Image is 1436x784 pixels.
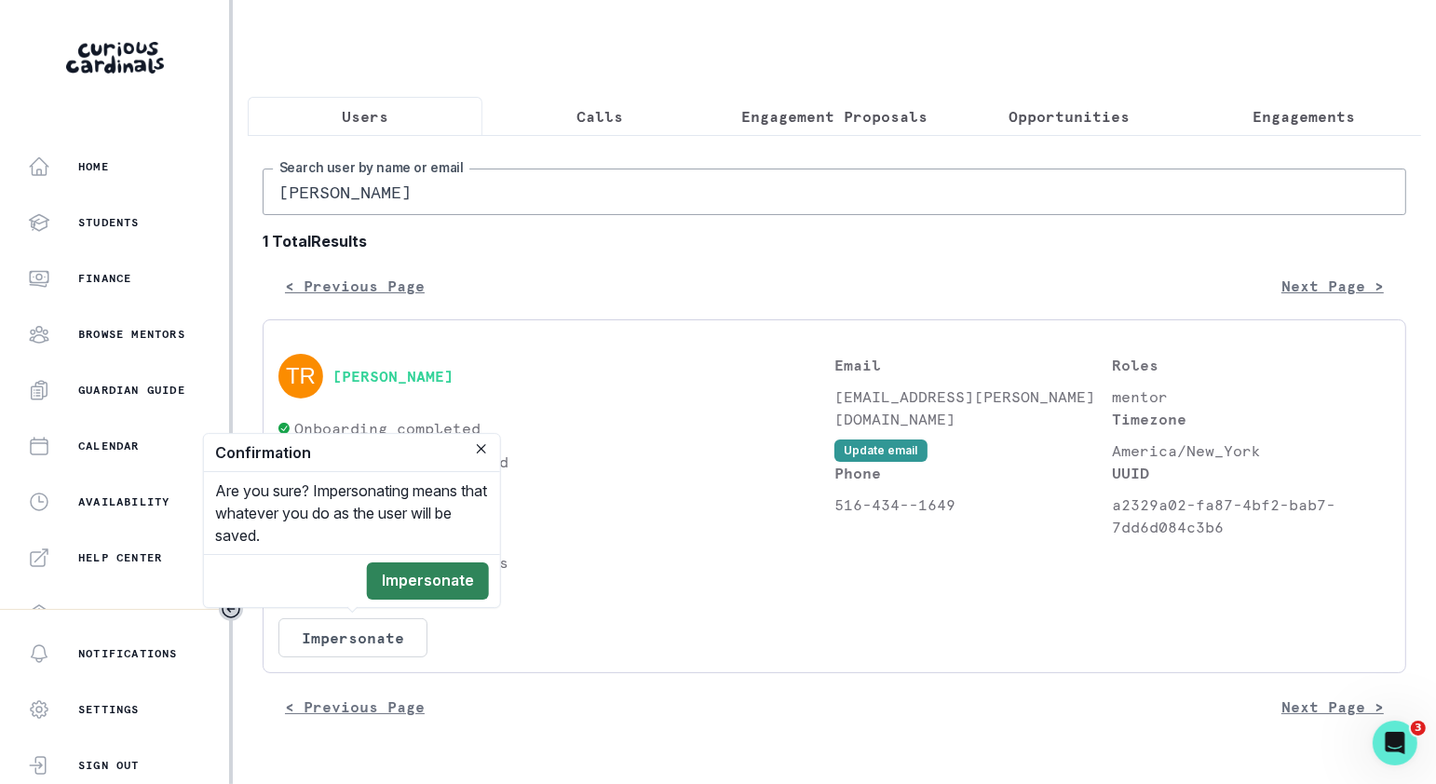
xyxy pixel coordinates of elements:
[834,385,1113,430] p: [EMAIL_ADDRESS][PERSON_NAME][DOMAIN_NAME]
[1259,267,1406,304] button: Next Page >
[1113,408,1391,430] p: Timezone
[1113,493,1391,538] p: a2329a02-fa87-4bf2-bab7-7dd6d084c3b6
[78,327,185,342] p: Browse Mentors
[834,439,928,462] button: Update email
[78,758,140,773] p: Sign Out
[1113,462,1391,484] p: UUID
[204,434,500,472] header: Confirmation
[78,271,131,286] p: Finance
[1411,721,1426,736] span: 3
[66,42,164,74] img: Curious Cardinals Logo
[342,105,388,128] p: Users
[332,367,454,385] button: [PERSON_NAME]
[278,618,427,657] button: Impersonate
[78,494,169,509] p: Availability
[263,688,447,725] button: < Previous Page
[1113,385,1391,408] p: mentor
[834,462,1113,484] p: Phone
[1253,105,1355,128] p: Engagements
[263,267,447,304] button: < Previous Page
[78,383,185,398] p: Guardian Guide
[263,230,1406,252] b: 1 Total Results
[741,105,928,128] p: Engagement Proposals
[1009,105,1130,128] p: Opportunities
[1373,721,1417,765] iframe: Intercom live chat
[294,417,481,439] p: Onboarding completed
[1113,439,1391,462] p: America/New_York
[78,702,140,717] p: Settings
[278,354,323,399] img: svg
[834,493,1113,516] p: 516-434--1649
[204,472,500,554] div: Are you sure? Impersonating means that whatever you do as the user will be saved.
[834,354,1113,376] p: Email
[1113,354,1391,376] p: Roles
[78,215,140,230] p: Students
[78,646,178,661] p: Notifications
[576,105,623,128] p: Calls
[78,550,162,565] p: Help Center
[78,159,109,174] p: Home
[78,439,140,453] p: Calendar
[78,606,216,621] p: Curriculum Library
[219,597,243,621] button: Toggle sidebar
[470,438,493,460] button: Close
[1259,688,1406,725] button: Next Page >
[367,562,489,600] button: Impersonate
